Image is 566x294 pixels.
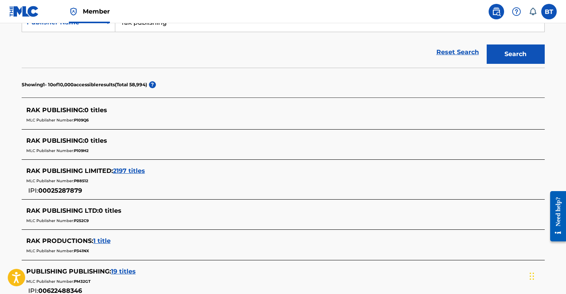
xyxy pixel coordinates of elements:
div: Drag [530,265,534,288]
span: RAK PUBLISHING : [26,106,84,114]
img: help [512,7,521,16]
span: 1 title [93,237,111,244]
iframe: Chat Widget [527,257,566,294]
span: RAK PUBLISHING : [26,137,84,144]
span: IPI: [28,187,38,194]
div: Notifications [529,8,537,15]
iframe: Resource Center [544,185,566,248]
span: 00025287879 [38,187,82,194]
span: P109Q6 [74,118,89,123]
img: MLC Logo [9,6,39,17]
span: 0 titles [84,137,107,144]
span: P88512 [74,178,88,183]
a: Public Search [489,4,504,19]
span: MLC Publisher Number: [26,279,74,284]
span: 0 titles [99,207,121,214]
span: MLC Publisher Number: [26,218,74,223]
a: Reset Search [433,44,483,61]
span: PM32GT [74,279,91,284]
div: Help [509,4,524,19]
img: Top Rightsholder [69,7,78,16]
span: PUBLISHING PUBLISHING : [26,268,111,275]
span: Member [83,7,110,16]
span: P252C9 [74,218,89,223]
span: 19 titles [111,268,136,275]
span: 2197 titles [113,167,145,174]
span: 0 titles [84,106,107,114]
span: RAK PRODUCTIONS : [26,237,93,244]
span: MLC Publisher Number: [26,178,74,183]
span: P341NX [74,248,89,253]
span: MLC Publisher Number: [26,148,74,153]
span: RAK PUBLISHING LTD : [26,207,99,214]
p: Showing 1 - 10 of 10,000 accessible results (Total 58,994 ) [22,81,147,88]
img: search [492,7,501,16]
span: ? [149,81,156,88]
span: MLC Publisher Number: [26,118,74,123]
div: User Menu [541,4,557,19]
button: Search [487,44,545,64]
span: MLC Publisher Number: [26,248,74,253]
form: Search Form [22,13,545,68]
span: P109H2 [74,148,89,153]
span: RAK PUBLISHING LIMITED : [26,167,113,174]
